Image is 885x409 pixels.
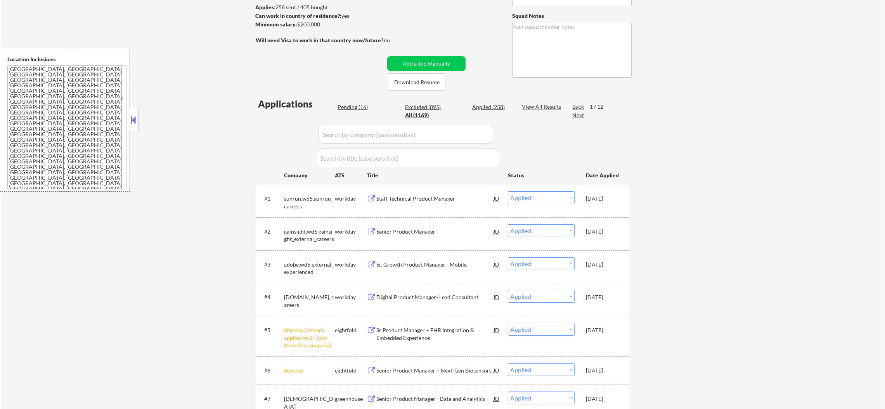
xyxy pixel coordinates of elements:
[264,293,278,301] div: #4
[7,55,127,63] div: Location Inclusions:
[284,172,335,179] div: Company
[572,111,585,119] div: Next
[335,228,367,236] div: workday
[387,56,466,71] button: Add a Job Manually
[376,367,494,374] div: Senior Product Manager – Next-Gen Biosensors
[512,12,632,20] div: Squad Notes
[384,36,406,44] div: no
[376,195,494,203] div: Staff Technical Product Manager
[284,228,335,243] div: gainsight.wd5.gainsight_external_careers
[586,228,620,236] div: [DATE]
[255,12,382,20] div: yes
[258,99,335,109] div: Applications
[493,290,501,304] div: JD
[335,326,367,334] div: eightfold
[319,125,493,144] input: Search by company (case sensitive)
[335,195,367,203] div: workday
[586,195,620,203] div: [DATE]
[376,261,494,269] div: Sr. Growth Product Manager - Mobile
[572,103,585,111] div: Back
[264,326,278,334] div: #5
[590,103,608,111] div: 1 / 12
[255,12,341,19] strong: Can work in country of residence?:
[284,326,335,349] div: dexcom [Already applied to 2+ jobs from this company]
[335,395,367,403] div: greenhouse
[367,172,501,179] div: Title
[338,103,376,111] div: Pending (16)
[376,293,494,301] div: Digital Product Manager- Lead Consultant
[335,172,367,179] div: ATS
[255,4,275,10] strong: Applies:
[508,168,575,182] div: Status
[388,73,445,91] button: Download Resume
[255,21,384,28] div: $200,000
[405,111,444,119] div: All (1169)
[264,395,278,403] div: #7
[284,367,335,374] div: dexcom
[264,195,278,203] div: #1
[493,363,501,377] div: JD
[405,103,444,111] div: Excluded (895)
[472,103,511,111] div: Applied (258)
[493,257,501,271] div: JD
[264,261,278,269] div: #3
[493,392,501,406] div: JD
[493,323,501,337] div: JD
[335,367,367,374] div: eightfold
[586,326,620,334] div: [DATE]
[376,228,494,236] div: Senior Product Manager
[376,326,494,341] div: Sr Product Manager – EHR Integration & Embedded Experience
[522,103,563,111] div: View All Results
[586,293,620,301] div: [DATE]
[255,21,297,28] strong: Minimum salary:
[335,293,367,301] div: workday
[335,261,367,269] div: workday
[284,293,335,308] div: [DOMAIN_NAME]_careers
[586,261,620,269] div: [DATE]
[316,149,500,167] input: Search by title (case sensitive)
[586,367,620,374] div: [DATE]
[493,191,501,205] div: JD
[284,195,335,210] div: sunrun.wd5.sunrun_careers
[256,37,385,43] strong: Will need Visa to work in that country now/future?:
[586,172,620,179] div: Date Applied
[255,3,384,11] div: 258 sent / 405 bought
[493,224,501,238] div: JD
[264,228,278,236] div: #2
[376,395,494,403] div: Senior Product Manager - Data and Analytics
[264,367,278,374] div: #6
[284,261,335,276] div: adobe.wd5.external_experienced
[586,395,620,403] div: [DATE]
